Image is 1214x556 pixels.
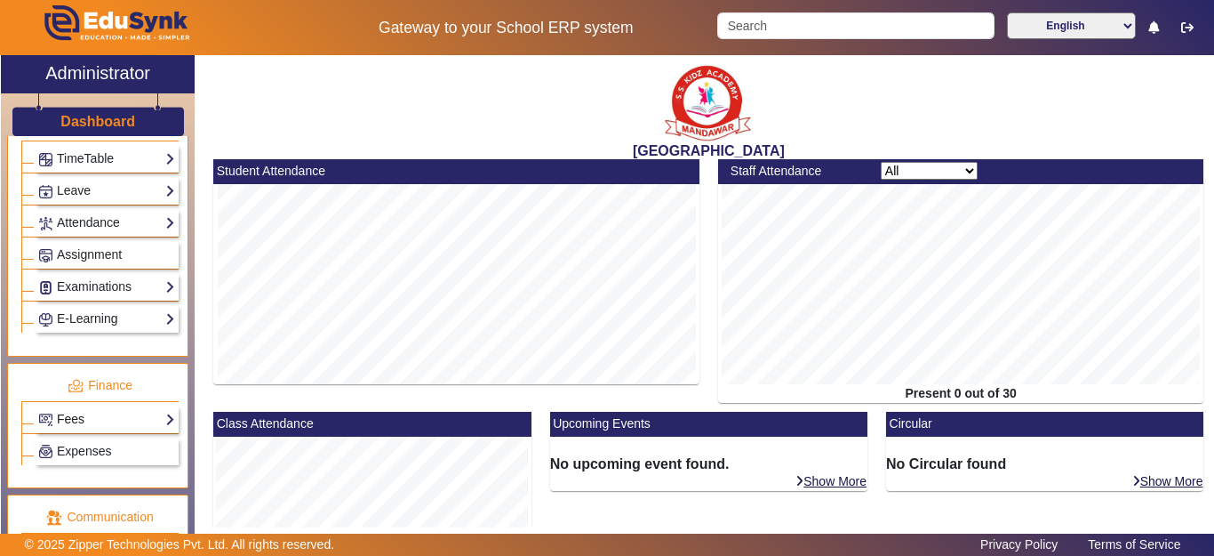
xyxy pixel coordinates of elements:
[795,473,867,489] a: Show More
[25,536,335,554] p: © 2025 Zipper Technologies Pvt. Ltd. All rights reserved.
[1,55,195,93] a: Administrator
[314,19,699,37] h5: Gateway to your School ERP system
[213,412,531,437] mat-card-header: Class Attendance
[1131,473,1204,489] a: Show More
[60,113,135,130] h3: Dashboard
[971,533,1066,556] a: Privacy Policy
[717,12,994,39] input: Search
[21,508,179,527] p: Communication
[721,162,871,181] div: Staff Attendance
[213,159,699,184] mat-card-header: Student Attendance
[1079,533,1189,556] a: Terms of Service
[46,510,62,526] img: communication.png
[886,455,1203,472] h6: No Circular found
[886,412,1203,437] mat-card-header: Circular
[57,444,111,458] span: Expenses
[38,245,175,265] a: Assignment
[45,62,150,84] h2: Administrator
[204,142,1213,159] h2: [GEOGRAPHIC_DATA]
[39,249,52,262] img: Assignments.png
[550,455,867,472] h6: No upcoming event found.
[550,412,867,437] mat-card-header: Upcoming Events
[664,60,753,142] img: b9104f0a-387a-4379-b368-ffa933cda262
[38,441,175,462] a: Expenses
[21,376,179,395] p: Finance
[718,384,1204,403] div: Present 0 out of 30
[60,112,136,131] a: Dashboard
[57,247,122,262] span: Assignment
[39,445,52,458] img: Payroll.png
[68,378,84,394] img: finance.png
